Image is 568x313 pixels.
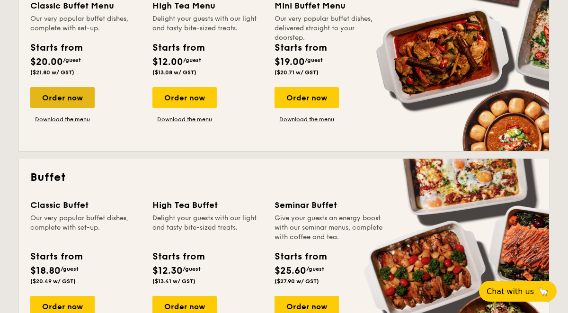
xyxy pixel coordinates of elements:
div: Delight your guests with our light and tasty bite-sized treats. [152,214,263,242]
div: Starts from [152,41,204,55]
span: /guest [183,57,201,63]
a: Download the menu [152,116,217,123]
span: ($13.08 w/ GST) [152,69,196,76]
div: Our very popular buffet dishes, delivered straight to your doorstep. [275,14,385,33]
span: ($13.41 w/ GST) [152,278,195,285]
div: Order now [275,87,339,108]
button: Chat with us🦙 [479,281,557,302]
div: Starts from [275,250,326,264]
h2: Buffet [30,170,538,185]
span: ($27.90 w/ GST) [275,278,319,285]
span: $12.00 [152,56,183,68]
div: Order now [30,87,95,108]
span: 🦙 [538,286,549,297]
div: Seminar Buffet [275,198,385,212]
span: $25.60 [275,265,306,277]
span: $18.80 [30,265,61,277]
div: Classic Buffet [30,198,141,212]
span: $12.30 [152,265,183,277]
div: Starts from [30,250,82,264]
div: Our very popular buffet dishes, complete with set-up. [30,214,141,242]
span: ($20.49 w/ GST) [30,278,76,285]
span: /guest [306,266,324,272]
div: Starts from [275,41,326,55]
span: /guest [183,266,201,272]
div: Our very popular buffet dishes, complete with set-up. [30,14,141,33]
span: /guest [63,57,81,63]
div: Delight your guests with our light and tasty bite-sized treats. [152,14,263,33]
div: Order now [152,87,217,108]
span: ($21.80 w/ GST) [30,69,74,76]
span: Chat with us [487,287,534,296]
span: /guest [61,266,79,272]
div: Starts from [152,250,204,264]
span: $19.00 [275,56,305,68]
a: Download the menu [30,116,95,123]
div: Give your guests an energy boost with our seminar menus, complete with coffee and tea. [275,214,385,242]
div: Starts from [30,41,82,55]
a: Download the menu [275,116,339,123]
span: ($20.71 w/ GST) [275,69,319,76]
span: $20.00 [30,56,63,68]
div: High Tea Buffet [152,198,263,212]
span: /guest [305,57,323,63]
